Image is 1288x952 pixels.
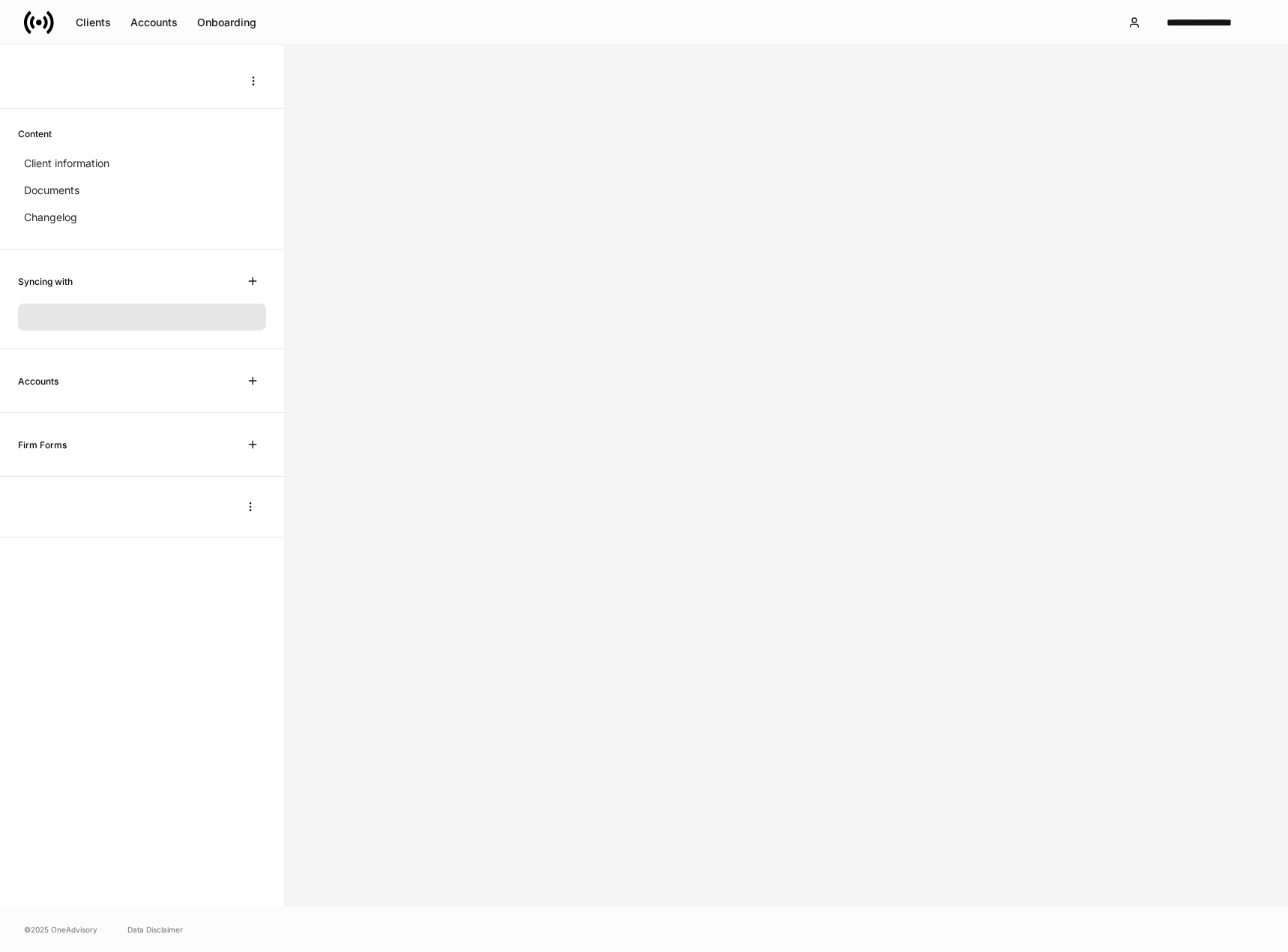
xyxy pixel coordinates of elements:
div: Accounts [130,17,178,28]
button: Onboarding [187,10,266,34]
button: Clients [66,10,121,34]
a: Client information [18,150,266,177]
h6: Syncing with [18,274,73,289]
p: Client information [24,156,109,171]
h6: Firm Forms [18,438,67,452]
div: Clients [76,17,111,28]
a: Data Disclaimer [127,924,183,936]
a: Changelog [18,204,266,231]
div: Onboarding [197,17,256,28]
p: Documents [24,183,79,198]
button: Accounts [121,10,187,34]
h6: Content [18,127,52,141]
a: Documents [18,177,266,204]
h6: Accounts [18,374,58,388]
p: Changelog [24,210,77,225]
span: © 2025 OneAdvisory [24,924,97,936]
